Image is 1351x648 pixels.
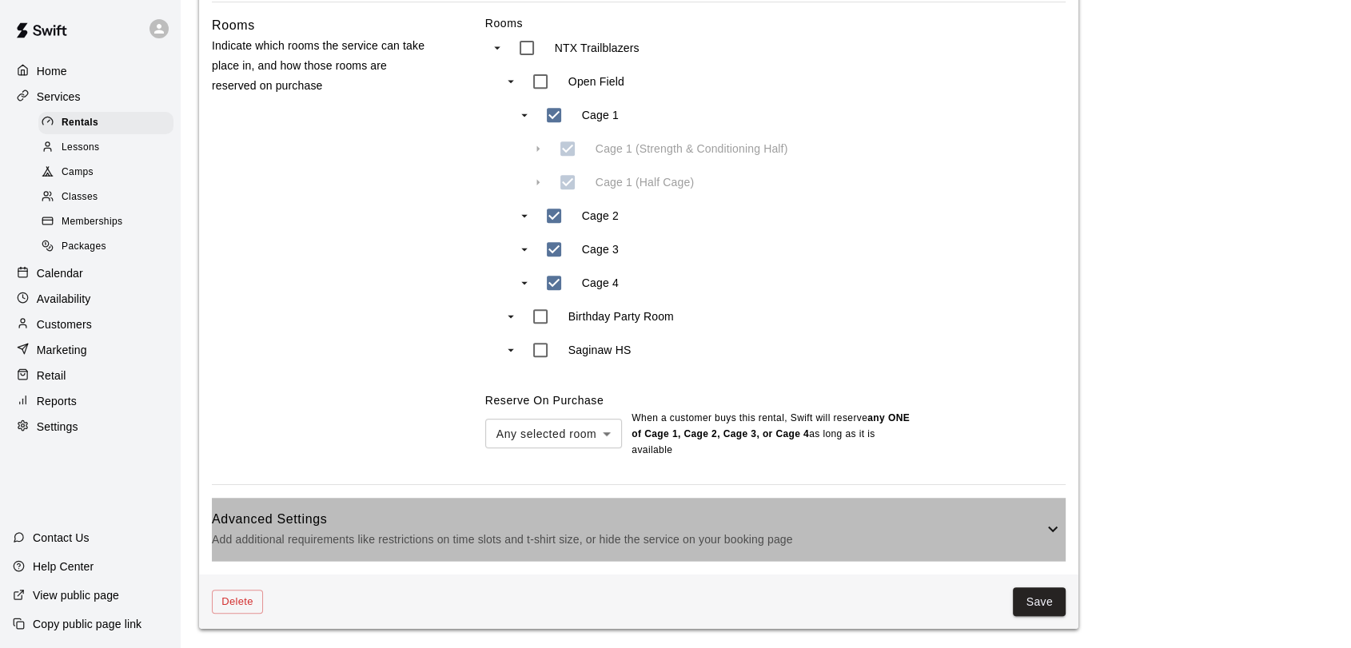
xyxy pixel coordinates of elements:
p: Services [37,89,81,105]
p: Indicate which rooms the service can take place in, and how those rooms are reserved on purchase [212,36,434,97]
div: Lessons [38,137,173,159]
p: Birthday Party Room [568,308,674,324]
p: Settings [37,419,78,435]
div: Advanced SettingsAdd additional requirements like restrictions on time slots and t-shirt size, or... [212,498,1066,561]
div: Camps [38,161,173,184]
p: Copy public page link [33,616,141,632]
span: Memberships [62,214,122,230]
a: Rentals [38,110,180,135]
a: Marketing [13,338,167,362]
p: Cage 4 [582,275,619,291]
div: Classes [38,186,173,209]
div: Memberships [38,211,173,233]
span: Packages [62,239,106,255]
span: Lessons [62,140,100,156]
p: Cage 1 (Half Cage) [596,174,694,190]
a: Camps [38,161,180,185]
button: Save [1013,587,1066,617]
a: Availability [13,287,167,311]
p: Calendar [37,265,83,281]
p: Customers [37,316,92,332]
p: Cage 2 [582,208,619,224]
a: Settings [13,415,167,439]
div: Packages [38,236,173,258]
p: Cage 3 [582,241,619,257]
a: Classes [38,185,180,210]
p: Marketing [37,342,87,358]
p: Saginaw HS [568,342,632,358]
ul: swift facility view [485,31,805,367]
label: Reserve On Purchase [485,394,604,407]
p: Add additional requirements like restrictions on time slots and t-shirt size, or hide the service... [212,530,1043,550]
p: When a customer buys this rental , Swift will reserve as long as it is available [632,411,911,459]
p: Retail [37,368,66,384]
p: NTX Trailblazers [555,40,640,56]
a: Services [13,85,167,109]
p: Contact Us [33,530,90,546]
p: Cage 1 (Strength & Conditioning Half) [596,141,788,157]
button: Delete [212,590,263,614]
a: Customers [13,312,167,336]
a: Lessons [38,135,180,160]
p: Cage 1 [582,107,619,123]
a: Calendar [13,261,167,285]
span: Camps [62,165,94,181]
p: Help Center [33,559,94,574]
div: Any selected room [485,419,622,448]
a: Packages [38,235,180,260]
a: Reports [13,389,167,413]
h6: Advanced Settings [212,509,1043,530]
a: Memberships [38,210,180,235]
div: Rentals [38,112,173,134]
p: View public page [33,587,119,603]
a: Retail [13,364,167,388]
span: Classes [62,189,98,205]
p: Reports [37,393,77,409]
p: Availability [37,291,91,307]
p: Home [37,63,67,79]
p: Open Field [568,74,624,89]
h6: Rooms [212,15,255,36]
span: Rentals [62,115,98,131]
a: Home [13,59,167,83]
label: Rooms [485,15,1066,31]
